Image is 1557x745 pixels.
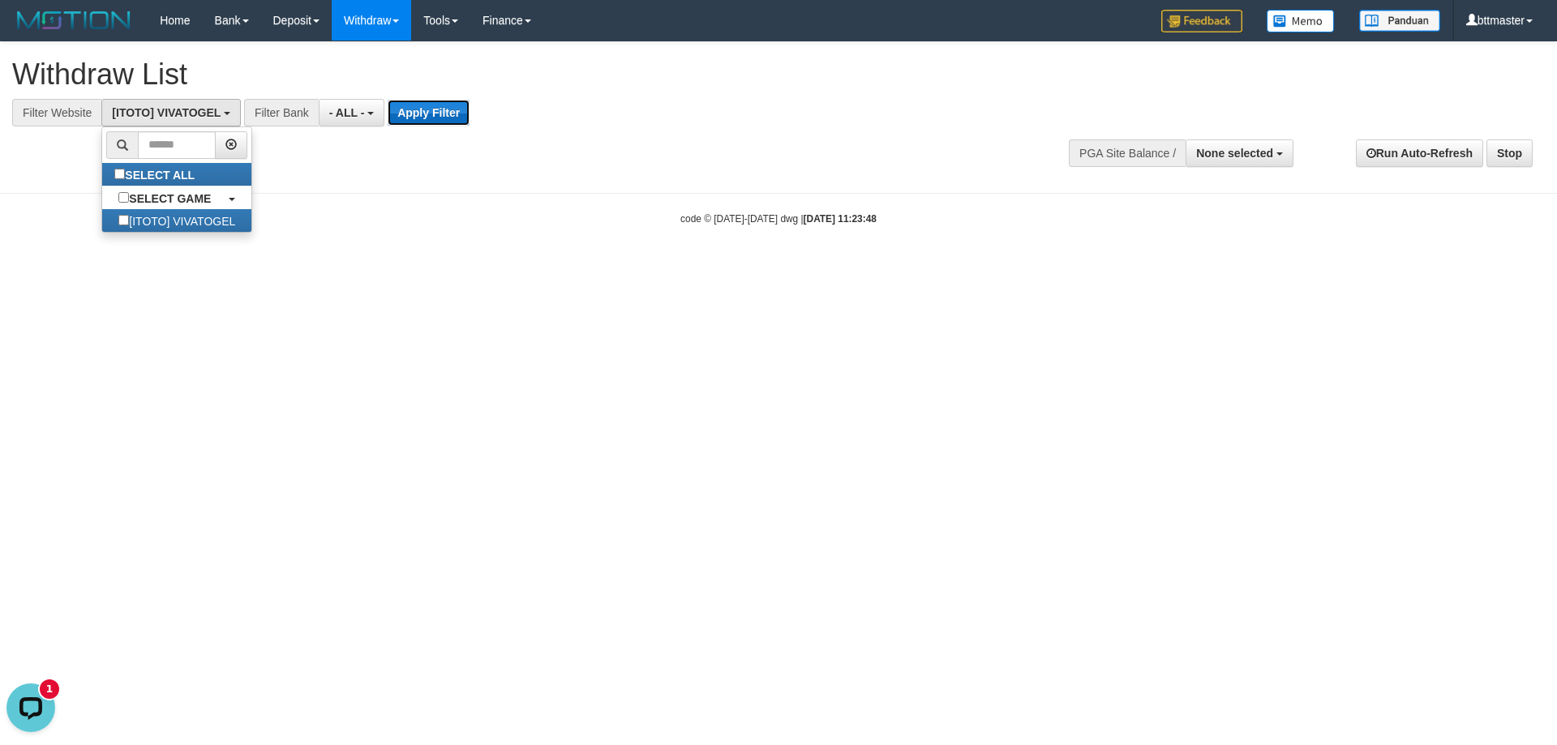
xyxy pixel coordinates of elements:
div: Filter Bank [244,99,319,126]
b: SELECT GAME [129,192,211,205]
label: SELECT ALL [102,163,211,186]
button: Apply Filter [388,100,470,126]
small: code © [DATE]-[DATE] dwg | [680,213,877,225]
img: Feedback.jpg [1161,10,1242,32]
img: panduan.png [1359,10,1440,32]
div: Filter Website [12,99,101,126]
a: Run Auto-Refresh [1356,139,1483,167]
button: [ITOTO] VIVATOGEL [101,99,241,126]
a: SELECT GAME [102,186,251,209]
span: None selected [1196,147,1273,160]
input: [ITOTO] VIVATOGEL [118,215,129,225]
span: - ALL - [329,106,365,119]
img: Button%20Memo.svg [1267,10,1335,32]
h1: Withdraw List [12,58,1022,91]
a: Stop [1486,139,1533,167]
button: - ALL - [319,99,384,126]
img: MOTION_logo.png [12,8,135,32]
strong: [DATE] 11:23:48 [804,213,877,225]
span: [ITOTO] VIVATOGEL [112,106,221,119]
label: [ITOTO] VIVATOGEL [102,209,251,232]
div: PGA Site Balance / [1069,139,1186,167]
button: None selected [1186,139,1293,167]
input: SELECT GAME [118,192,129,203]
div: New messages notification [40,2,59,22]
button: Open LiveChat chat widget [6,6,55,55]
input: SELECT ALL [114,169,125,179]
